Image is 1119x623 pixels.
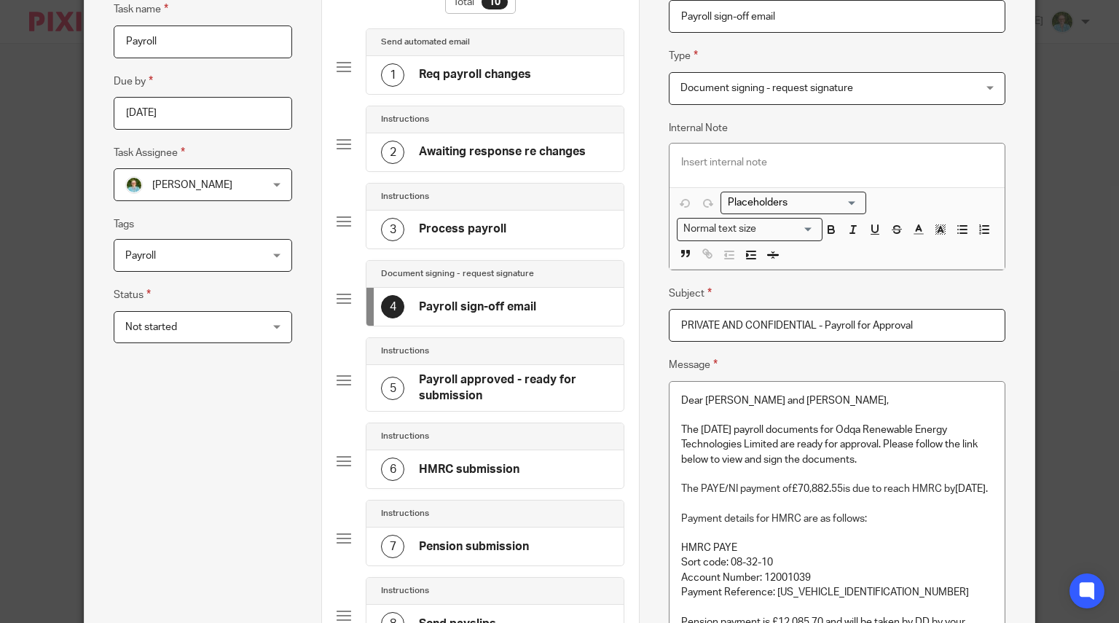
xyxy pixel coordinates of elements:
p: Dear [PERSON_NAME] and [PERSON_NAME], [681,393,993,408]
h4: Pension submission [419,539,529,555]
p: £70,882.55 [DATE]. [681,482,993,496]
h4: Instructions [381,431,429,442]
label: Type [669,47,698,64]
label: Task name [114,1,168,17]
span: Not started [125,322,177,332]
h4: Instructions [381,191,429,203]
div: Search for option [677,218,822,240]
label: Subject [669,285,712,302]
div: 4 [381,295,404,318]
div: 3 [381,218,404,241]
span: is due to reach HMRC by [843,484,955,494]
h4: Instructions [381,345,429,357]
span: Normal text size [680,222,760,237]
h4: Awaiting response re changes [419,144,586,160]
h4: Instructions [381,508,429,520]
input: Insert subject [669,309,1005,342]
input: Pick a date [114,97,292,130]
span: [PERSON_NAME] [152,180,232,190]
img: U9kDOIcY.jpeg [125,176,143,194]
p: Sort code: 08-32-10 [681,555,993,570]
input: Search for option [723,195,857,211]
h4: Payroll approved - ready for submission [419,372,609,404]
div: Search for option [721,192,866,214]
h4: HMRC submission [419,462,519,477]
label: Tags [114,217,134,232]
p: Payment Reference: [US_VEHICLE_IDENTIFICATION_NUMBER] [681,585,993,600]
h4: Req payroll changes [419,67,531,82]
h4: Process payroll [419,222,506,237]
div: 6 [381,458,404,481]
h4: Send automated email [381,36,470,48]
p: The [DATE] payroll documents for Odqa Renewable Energy Technologies Limited are ready for approva... [681,423,993,467]
div: 2 [381,141,404,164]
p: HMRC PAYE [681,541,993,555]
h4: Instructions [381,585,429,597]
h4: Payroll sign-off email [419,299,536,315]
h4: Document signing - request signature [381,268,534,280]
span: The PAYE/NI payment of [681,484,792,494]
span: Payroll [125,251,156,261]
span: Document signing - request signature [680,83,853,93]
div: 5 [381,377,404,400]
label: Due by [114,73,153,90]
span: Payment details for HMRC are as follows: [681,514,867,524]
label: Internal Note [669,121,728,136]
p: Account Number: 12001039 [681,571,993,585]
label: Status [114,286,151,303]
input: Search for option [761,222,814,237]
label: Task Assignee [114,144,185,161]
h4: Instructions [381,114,429,125]
div: 1 [381,63,404,87]
label: Message [669,356,718,373]
div: 7 [381,535,404,558]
